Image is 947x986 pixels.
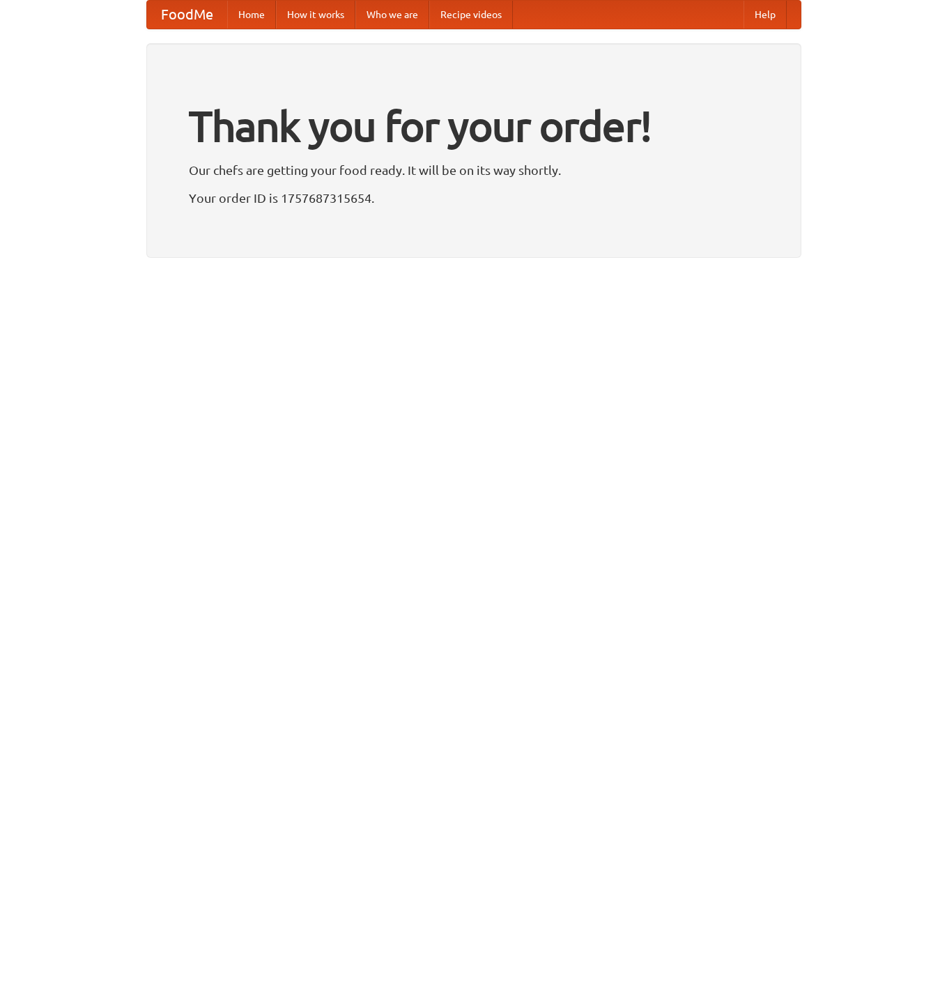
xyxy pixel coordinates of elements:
h1: Thank you for your order! [189,93,759,160]
a: Recipe videos [429,1,513,29]
a: Who we are [355,1,429,29]
a: Home [227,1,276,29]
p: Your order ID is 1757687315654. [189,187,759,208]
a: FoodMe [147,1,227,29]
a: Help [744,1,787,29]
a: How it works [276,1,355,29]
p: Our chefs are getting your food ready. It will be on its way shortly. [189,160,759,180]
